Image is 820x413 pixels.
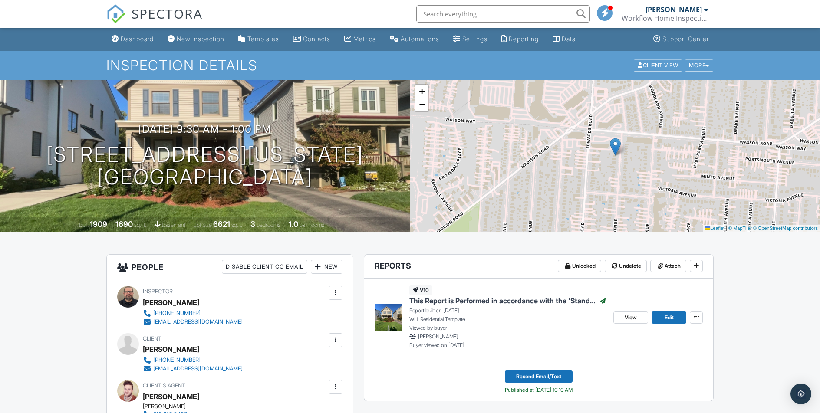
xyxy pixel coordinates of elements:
a: Support Center [650,31,712,47]
a: [EMAIL_ADDRESS][DOMAIN_NAME] [143,364,243,373]
div: [PHONE_NUMBER] [153,310,201,317]
span: Client [143,335,161,342]
a: Reporting [498,31,542,47]
div: Disable Client CC Email [222,260,307,274]
div: Open Intercom Messenger [790,383,811,404]
a: © OpenStreetMap contributors [753,226,818,231]
div: Contacts [303,35,330,43]
a: © MapTiler [728,226,752,231]
div: More [685,59,713,71]
a: Data [549,31,579,47]
div: 1690 [115,220,133,229]
a: Zoom out [415,98,428,111]
a: Templates [235,31,283,47]
div: 3 [250,220,255,229]
h1: [STREET_ADDRESS][US_STATE] [GEOGRAPHIC_DATA] [46,143,363,189]
span: SPECTORA [132,4,203,23]
div: [PHONE_NUMBER] [153,357,201,364]
img: The Best Home Inspection Software - Spectora [106,4,125,23]
div: Data [562,35,576,43]
span: bathrooms [300,222,324,228]
input: Search everything... [416,5,590,23]
span: bedrooms [257,222,280,228]
a: [PHONE_NUMBER] [143,309,243,318]
a: Metrics [341,31,379,47]
div: Metrics [353,35,376,43]
a: Automations (Basic) [386,31,443,47]
div: Support Center [662,35,709,43]
a: SPECTORA [106,12,203,30]
div: 1.0 [289,220,298,229]
div: [PERSON_NAME] [143,343,199,356]
h1: Inspection Details [106,58,714,73]
h3: [DATE] 9:30 am - 1:00 pm [138,123,271,135]
a: [EMAIL_ADDRESS][DOMAIN_NAME] [143,318,243,326]
a: [PERSON_NAME] [143,390,199,403]
span: | [726,226,727,231]
span: Lot Size [194,222,212,228]
div: 1909 [90,220,107,229]
div: Dashboard [121,35,154,43]
div: New [311,260,342,274]
div: [PERSON_NAME] [143,403,250,410]
div: Automations [401,35,439,43]
span: sq. ft. [134,222,146,228]
span: basement [162,222,185,228]
span: − [419,99,425,110]
div: [EMAIL_ADDRESS][DOMAIN_NAME] [153,318,243,325]
a: Dashboard [108,31,157,47]
a: Settings [450,31,491,47]
div: Templates [247,35,279,43]
a: Zoom in [415,85,428,98]
a: [PHONE_NUMBER] [143,356,243,364]
span: Inspector [143,288,173,295]
div: Workflow Home Inspections [622,14,708,23]
span: Built [79,222,89,228]
div: Client View [634,59,682,71]
div: Reporting [509,35,539,43]
div: Settings [462,35,487,43]
h3: People [107,255,353,279]
img: Marker [610,138,621,156]
span: + [419,86,425,97]
span: Client's Agent [143,382,185,389]
div: [EMAIL_ADDRESS][DOMAIN_NAME] [153,365,243,372]
a: Contacts [290,31,334,47]
a: New Inspection [164,31,228,47]
div: 6621 [213,220,230,229]
div: New Inspection [177,35,224,43]
div: [PERSON_NAME] [645,5,702,14]
a: Client View [633,62,684,68]
a: Leaflet [705,226,724,231]
span: sq.ft. [231,222,242,228]
div: [PERSON_NAME] [143,296,199,309]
